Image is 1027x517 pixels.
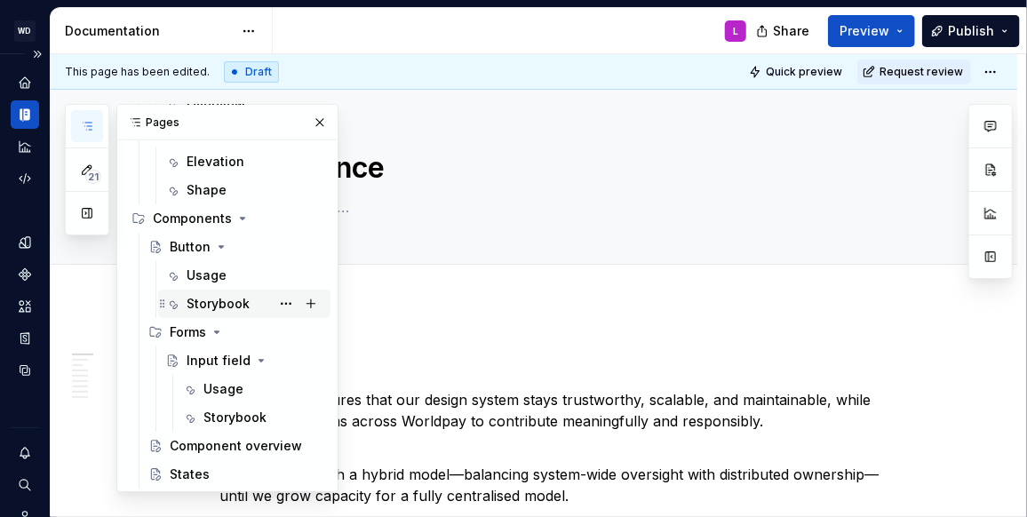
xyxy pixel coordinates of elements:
div: WD [14,20,36,42]
div: Shape [187,181,227,199]
button: Search ⌘K [11,471,39,499]
div: Usage [203,380,243,398]
textarea: Governance [216,147,888,189]
a: Storybook [158,290,330,318]
a: Components [11,260,39,289]
a: Documentation [11,100,39,129]
button: Notifications [11,439,39,467]
div: Usage [187,266,227,284]
a: Code automation [11,164,39,193]
a: Elevation [158,147,330,176]
a: Storybook stories [11,324,39,353]
span: Share [773,22,809,40]
span: Preview [840,22,889,40]
button: Request review [857,60,971,84]
a: Storybook [175,403,330,432]
a: Usage [158,261,330,290]
button: Expand sidebar [25,42,50,67]
span: 21 [85,170,101,184]
div: Input field [187,352,251,370]
button: Publish [922,15,1020,47]
span: Request review [880,65,963,79]
div: L [733,24,738,38]
a: Button [141,233,330,261]
div: Storybook [187,295,250,313]
div: Button [170,238,211,256]
span: This page has been edited. [65,65,210,79]
a: Analytics [11,132,39,161]
span: Quick preview [766,65,842,79]
a: Data sources [11,356,39,385]
button: Share [747,15,821,47]
a: Design tokens [11,228,39,257]
div: States [170,465,210,483]
div: Storybook [203,409,267,426]
a: States [141,460,330,489]
a: Assets [11,292,39,321]
button: WD [4,12,46,50]
div: Documentation [65,22,233,40]
div: Forms [141,318,330,346]
div: Forms [170,323,206,341]
p: We’re starting with a hybrid model—balancing system-wide oversight with distributed ownership—unt... [219,442,891,506]
button: Quick preview [744,60,850,84]
p: Governance ensures that our design system stays trustworthy, scalable, and maintainable, while em... [219,389,891,432]
a: Shape [158,176,330,204]
div: Components [124,204,330,233]
a: Input field [158,346,330,375]
a: Home [11,68,39,97]
a: Usage [175,375,330,403]
button: Preview [828,15,915,47]
div: Draft [224,61,279,83]
span: Publish [948,22,994,40]
div: Pages [117,105,338,140]
div: Elevation [187,153,244,171]
div: Components [153,210,232,227]
div: Component overview [170,437,302,455]
a: Component overview [141,432,330,460]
